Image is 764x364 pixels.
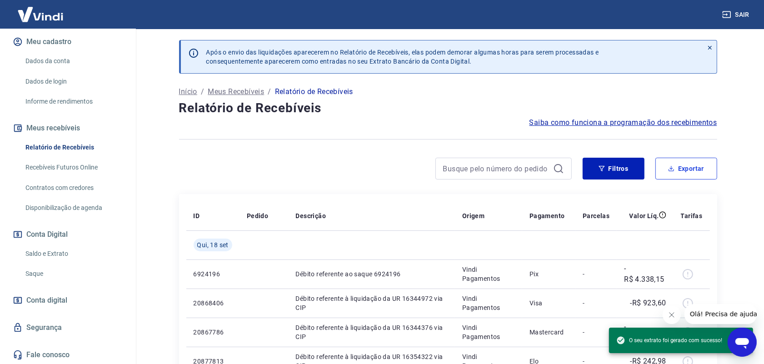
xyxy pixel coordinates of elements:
p: Débito referente ao saque 6924196 [296,269,448,279]
img: Vindi [11,0,70,28]
p: Débito referente à liquidação da UR 16344972 via CIP [296,294,448,312]
a: Saiba como funciona a programação dos recebimentos [529,117,717,128]
button: Sair [720,6,753,23]
p: Mastercard [529,328,568,337]
p: Vindi Pagamentos [462,294,515,312]
p: Pagamento [529,211,565,220]
h4: Relatório de Recebíveis [179,99,717,117]
p: - [583,328,609,337]
a: Início [179,86,197,97]
button: Meu cadastro [11,32,125,52]
p: Vindi Pagamentos [462,265,515,283]
p: 6924196 [194,269,232,279]
a: Saldo e Extrato [22,244,125,263]
p: Vindi Pagamentos [462,323,515,341]
p: 20868406 [194,299,232,308]
p: Tarifas [681,211,703,220]
span: O seu extrato foi gerado com sucesso! [616,336,722,345]
iframe: Mensagem da empresa [684,304,757,324]
a: Relatório de Recebíveis [22,138,125,157]
button: Meus recebíveis [11,118,125,138]
button: Exportar [655,158,717,180]
p: Após o envio das liquidações aparecerem no Relatório de Recebíveis, elas podem demorar algumas ho... [206,48,599,66]
a: Segurança [11,318,125,338]
p: Pix [529,269,568,279]
p: Parcelas [583,211,609,220]
a: Dados de login [22,72,125,91]
p: - [583,269,609,279]
iframe: Botão para abrir a janela de mensagens [728,328,757,357]
iframe: Fechar mensagem [663,306,681,324]
p: Origem [462,211,484,220]
p: Visa [529,299,568,308]
a: Disponibilização de agenda [22,199,125,217]
button: Filtros [583,158,644,180]
p: -R$ 4.338,15 [624,263,666,285]
p: Pedido [247,211,268,220]
span: Conta digital [26,294,67,307]
a: Conta digital [11,290,125,310]
a: Recebíveis Futuros Online [22,158,125,177]
a: Meus Recebíveis [208,86,264,97]
p: ID [194,211,200,220]
a: Contratos com credores [22,179,125,197]
p: -R$ 923,60 [630,298,666,309]
p: / [201,86,204,97]
a: Informe de rendimentos [22,92,125,111]
p: Relatório de Recebíveis [275,86,353,97]
a: Saque [22,264,125,283]
button: Conta Digital [11,224,125,244]
p: Valor Líq. [629,211,659,220]
p: Descrição [296,211,326,220]
p: 20867786 [194,328,232,337]
input: Busque pelo número do pedido [443,162,549,175]
a: Dados da conta [22,52,125,70]
p: Débito referente à liquidação da UR 16344376 via CIP [296,323,448,341]
p: / [268,86,271,97]
p: -R$ 3.151,39 [624,321,666,343]
p: - [583,299,609,308]
span: Qui, 18 set [197,240,229,249]
span: Olá! Precisa de ajuda? [5,6,76,14]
